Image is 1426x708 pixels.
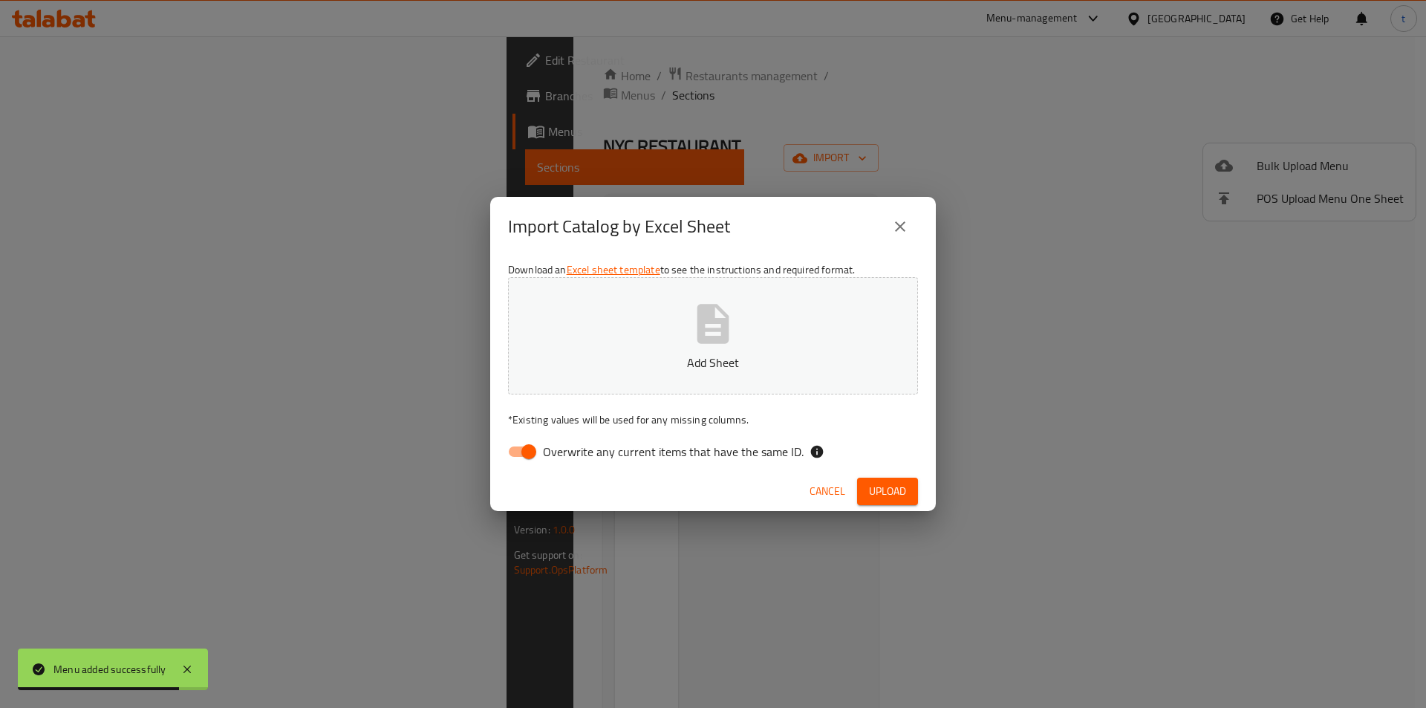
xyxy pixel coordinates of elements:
[508,215,730,238] h2: Import Catalog by Excel Sheet
[869,482,906,501] span: Upload
[531,354,895,371] p: Add Sheet
[810,482,845,501] span: Cancel
[543,443,804,461] span: Overwrite any current items that have the same ID.
[882,209,918,244] button: close
[567,260,660,279] a: Excel sheet template
[490,256,936,472] div: Download an to see the instructions and required format.
[508,412,918,427] p: Existing values will be used for any missing columns.
[857,478,918,505] button: Upload
[810,444,824,459] svg: If the overwrite option isn't selected, then the items that match an existing ID will be ignored ...
[508,277,918,394] button: Add Sheet
[53,661,166,678] div: Menu added successfully
[804,478,851,505] button: Cancel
